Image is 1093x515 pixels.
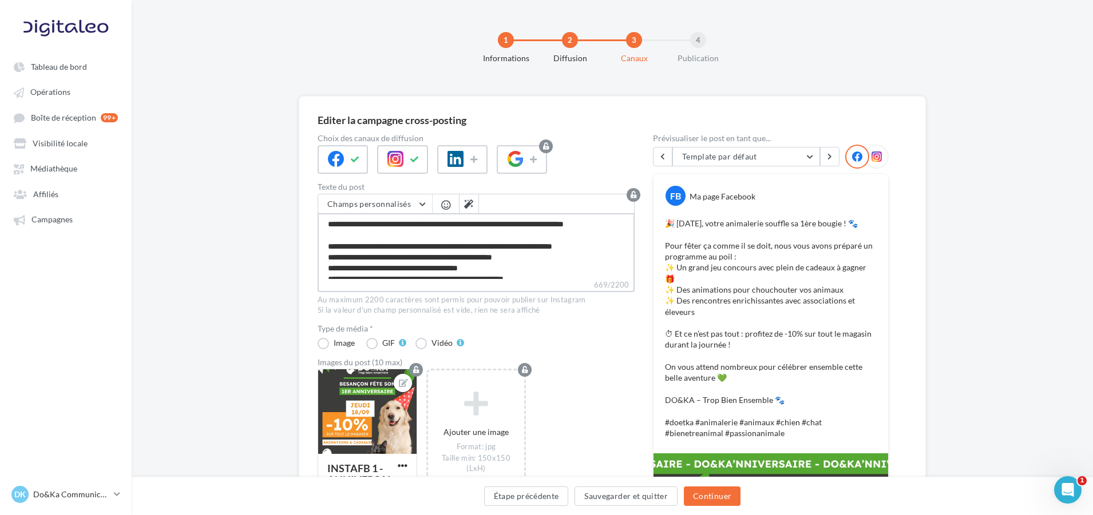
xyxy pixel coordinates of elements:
div: Editer la campagne cross-posting [318,115,907,125]
div: 1 [498,32,514,48]
a: Tableau de bord [7,56,125,77]
a: Médiathèque [7,158,125,178]
button: Champs personnalisés [318,194,432,214]
span: Affiliés [33,189,58,199]
div: Ma page Facebook [690,191,755,202]
div: Diffusion [533,53,607,64]
a: Opérations [7,81,125,102]
p: Do&Ka Communication [33,489,109,500]
span: 1 [1078,476,1087,485]
iframe: Intercom live chat [1054,476,1082,504]
div: Au maximum 2200 caractères sont permis pour pouvoir publier sur Instagram [318,295,635,305]
div: FB [666,186,686,206]
div: 2 [562,32,578,48]
a: Affiliés [7,183,125,204]
div: Images du post (10 max) [318,358,635,366]
div: Vidéo [431,339,453,347]
button: Template par défaut [672,147,820,166]
div: Publication [662,53,735,64]
label: Texte du post [318,183,635,191]
a: Boîte de réception 99+ [7,107,125,128]
button: Sauvegarder et quitter [575,486,678,506]
div: 4 [690,32,706,48]
span: Campagnes [31,215,73,225]
span: Champs personnalisés [327,199,411,209]
p: 🎉 [DATE], votre animalerie souffle sa 1ère bougie ! 🐾 Pour fêter ça comme il se doit, nous vous a... [665,218,877,438]
span: DK [14,489,26,500]
button: Continuer [684,486,740,506]
label: Type de média * [318,325,635,333]
div: Canaux [597,53,671,64]
div: INSTAFB 1 - ANNIVERSAIRE DO&KA [327,462,391,498]
button: Étape précédente [484,486,569,506]
a: Visibilité locale [7,133,125,153]
span: Template par défaut [682,151,757,161]
div: Prévisualiser le post en tant que... [653,134,889,142]
div: 99+ [101,113,118,122]
a: DK Do&Ka Communication [9,484,122,505]
div: GIF [382,339,395,347]
label: 669/2200 [318,279,635,292]
div: Image [334,339,355,347]
div: Informations [469,53,542,64]
span: Opérations [30,87,70,97]
span: Médiathèque [30,164,77,174]
span: Boîte de réception [31,113,96,122]
label: Choix des canaux de diffusion [318,134,635,142]
div: Si la valeur d'un champ personnalisé est vide, rien ne sera affiché [318,305,635,316]
a: Campagnes [7,209,125,229]
div: 3 [626,32,642,48]
span: Tableau de bord [31,62,87,71]
span: Visibilité locale [33,138,88,148]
